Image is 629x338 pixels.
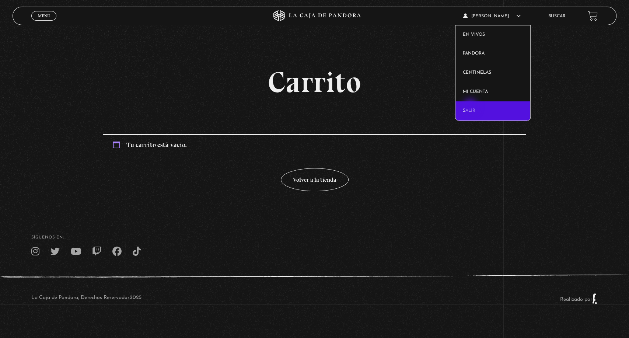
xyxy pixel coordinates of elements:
div: Tu carrito está vacío. [103,134,526,155]
a: Volver a la tienda [281,168,349,191]
a: Realizado por [560,297,598,302]
p: La Caja de Pandora, Derechos Reservados 2025 [31,293,141,304]
a: Salir [455,101,530,121]
h4: SÍguenos en: [31,236,597,240]
a: View your shopping cart [588,11,598,21]
a: Buscar [548,14,566,18]
span: [PERSON_NAME] [463,14,521,18]
a: Pandora [455,44,530,63]
a: En vivos [455,25,530,45]
a: Centinelas [455,63,530,83]
h1: Carrito [103,67,526,97]
span: Cerrar [35,20,53,25]
span: Menu [38,14,50,18]
a: Mi cuenta [455,83,530,102]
